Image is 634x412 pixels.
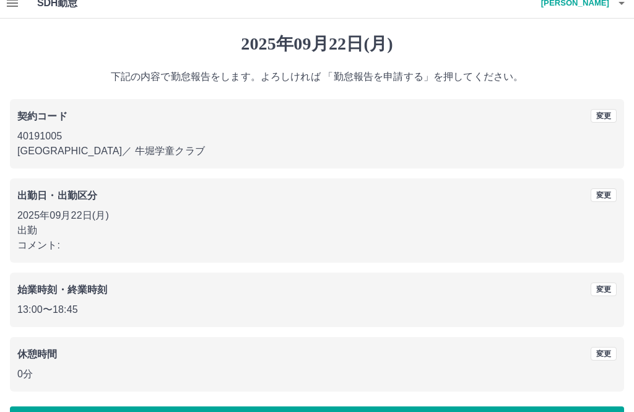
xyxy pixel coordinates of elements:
[591,283,617,296] button: 変更
[17,238,617,253] p: コメント:
[17,349,58,359] b: 休憩時間
[10,33,624,55] h1: 2025年09月22日(月)
[17,129,617,144] p: 40191005
[17,144,617,159] p: [GEOGRAPHIC_DATA] ／ 牛堀学童クラブ
[17,208,617,223] p: 2025年09月22日(月)
[10,69,624,84] p: 下記の内容で勤怠報告をします。よろしければ 「勤怠報告を申請する」を押してください。
[17,190,97,201] b: 出勤日・出勤区分
[591,188,617,202] button: 変更
[17,302,617,317] p: 13:00 〜 18:45
[17,284,107,295] b: 始業時刻・終業時刻
[17,367,617,382] p: 0分
[17,223,617,238] p: 出勤
[591,109,617,123] button: 変更
[17,111,67,121] b: 契約コード
[591,347,617,361] button: 変更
